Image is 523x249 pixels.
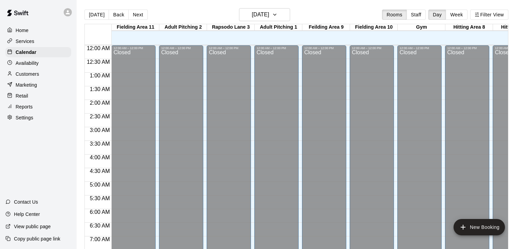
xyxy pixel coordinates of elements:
div: Fielding Area 11 [112,24,159,31]
p: Retail [16,92,28,99]
div: 12:00 AM – 12:00 PM [399,46,440,50]
div: Feilding Area 9 [302,24,350,31]
span: 7:00 AM [88,236,112,242]
div: Hitting Area 8 [445,24,493,31]
span: 2:00 AM [88,100,112,106]
div: Adult Pitching 2 [159,24,207,31]
button: add [454,219,505,235]
button: Day [428,10,446,20]
div: Fielding Area 10 [350,24,398,31]
a: Reports [5,102,71,112]
button: [DATE] [239,8,290,21]
button: Filter View [470,10,508,20]
span: 2:30 AM [88,114,112,119]
a: Marketing [5,80,71,90]
a: Settings [5,113,71,123]
span: 3:30 AM [88,141,112,147]
div: Rapsodo Lane 3 [207,24,255,31]
span: 5:30 AM [88,195,112,201]
span: 12:30 AM [85,59,112,65]
button: Week [446,10,467,20]
div: 12:00 AM – 12:00 PM [113,46,154,50]
p: Marketing [16,82,37,88]
p: Help Center [14,211,40,218]
div: Gym [398,24,445,31]
span: 4:30 AM [88,168,112,174]
p: Settings [16,114,33,121]
h6: [DATE] [252,10,269,19]
button: Rooms [382,10,407,20]
p: Customers [16,71,39,77]
p: Calendar [16,49,36,56]
div: 12:00 AM – 12:00 PM [352,46,392,50]
a: Services [5,36,71,46]
button: Staff [407,10,426,20]
span: 3:00 AM [88,127,112,133]
button: Back [109,10,129,20]
span: 6:00 AM [88,209,112,215]
p: Home [16,27,29,34]
a: Customers [5,69,71,79]
p: Contact Us [14,199,38,205]
button: [DATE] [84,10,109,20]
button: Next [128,10,147,20]
span: 5:00 AM [88,182,112,188]
a: Availability [5,58,71,68]
div: Adult Pitching 1 [255,24,302,31]
div: 12:00 AM – 12:00 PM [161,46,201,50]
div: 12:00 AM – 12:00 PM [209,46,249,50]
p: Availability [16,60,39,67]
div: 12:00 AM – 12:00 PM [256,46,297,50]
span: 1:30 AM [88,86,112,92]
a: Home [5,25,71,35]
span: 4:00 AM [88,155,112,160]
div: 12:00 AM – 12:00 PM [304,46,344,50]
span: 6:30 AM [88,223,112,229]
a: Calendar [5,47,71,57]
p: View public page [14,223,51,230]
p: Reports [16,103,33,110]
a: Retail [5,91,71,101]
div: 12:00 AM – 12:00 PM [447,46,487,50]
span: 12:00 AM [85,45,112,51]
p: Copy public page link [14,235,60,242]
p: Services [16,38,34,45]
span: 1:00 AM [88,73,112,78]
